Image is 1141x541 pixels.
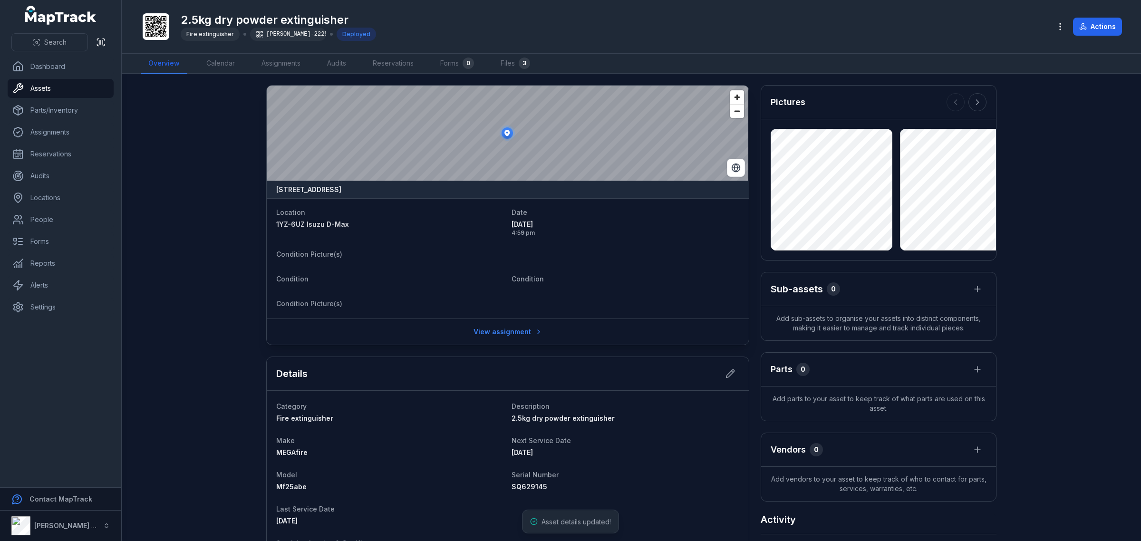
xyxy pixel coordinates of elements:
div: 0 [796,363,810,376]
span: Make [276,436,295,444]
h2: Details [276,367,308,380]
time: 11/1/2025, 12:00:00 AM [512,448,533,456]
button: Search [11,33,88,51]
a: Alerts [8,276,114,295]
div: 0 [463,58,474,69]
a: Reports [8,254,114,273]
a: Assets [8,79,114,98]
a: Settings [8,298,114,317]
span: Condition Picture(s) [276,250,342,258]
h1: 2.5kg dry powder extinguisher [181,12,376,28]
span: 2.5kg dry powder extinguisher [512,414,615,422]
span: Fire extinguisher [186,30,234,38]
a: People [8,210,114,229]
span: Add vendors to your asset to keep track of who to contact for parts, services, warranties, etc. [761,467,996,501]
h3: Parts [771,363,793,376]
div: 0 [827,282,840,296]
strong: Contact MapTrack [29,495,92,503]
span: MEGAfire [276,448,308,456]
a: Forms0 [433,54,482,74]
button: Zoom out [730,104,744,118]
span: 1YZ-6UZ Isuzu D-Max [276,220,349,228]
span: Serial Number [512,471,559,479]
h3: Vendors [771,443,806,456]
a: Parts/Inventory [8,101,114,120]
span: SQ629145 [512,483,547,491]
a: Reservations [8,145,114,164]
span: Condition [512,275,544,283]
a: Locations [8,188,114,207]
span: Search [44,38,67,47]
a: Calendar [199,54,242,74]
button: Zoom in [730,90,744,104]
a: Audits [319,54,354,74]
span: Last Service Date [276,505,335,513]
button: Switch to Satellite View [727,159,745,177]
a: Files3 [493,54,538,74]
span: Condition [276,275,309,283]
span: Location [276,208,305,216]
a: Audits [8,166,114,185]
span: Asset details updated! [541,518,611,526]
a: Overview [141,54,187,74]
span: Next Service Date [512,436,571,444]
a: Reservations [365,54,421,74]
strong: [PERSON_NAME] Air [34,522,100,530]
span: Fire extinguisher [276,414,333,422]
h2: Activity [761,513,796,526]
span: Mf25abe [276,483,307,491]
span: [DATE] [276,517,298,525]
span: [DATE] [512,448,533,456]
span: Model [276,471,297,479]
div: [PERSON_NAME]-2225 [250,28,326,41]
button: Actions [1073,18,1122,36]
strong: [STREET_ADDRESS] [276,185,341,194]
span: Date [512,208,527,216]
time: 8/26/2025, 4:59:20 PM [512,220,739,237]
a: Assignments [8,123,114,142]
a: View assignment [467,323,549,341]
div: 3 [519,58,530,69]
span: Description [512,402,550,410]
span: 4:59 pm [512,229,739,237]
div: Deployed [337,28,376,41]
div: 0 [810,443,823,456]
canvas: Map [267,86,748,181]
a: Dashboard [8,57,114,76]
span: Category [276,402,307,410]
a: Assignments [254,54,308,74]
span: Add sub-assets to organise your assets into distinct components, making it easier to manage and t... [761,306,996,340]
span: Condition Picture(s) [276,299,342,308]
span: Add parts to your asset to keep track of what parts are used on this asset. [761,386,996,421]
span: [DATE] [512,220,739,229]
a: 1YZ-6UZ Isuzu D-Max [276,220,504,229]
h2: Sub-assets [771,282,823,296]
h3: Pictures [771,96,805,109]
a: Forms [8,232,114,251]
a: MapTrack [25,6,97,25]
time: 5/1/2025, 12:00:00 AM [276,517,298,525]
